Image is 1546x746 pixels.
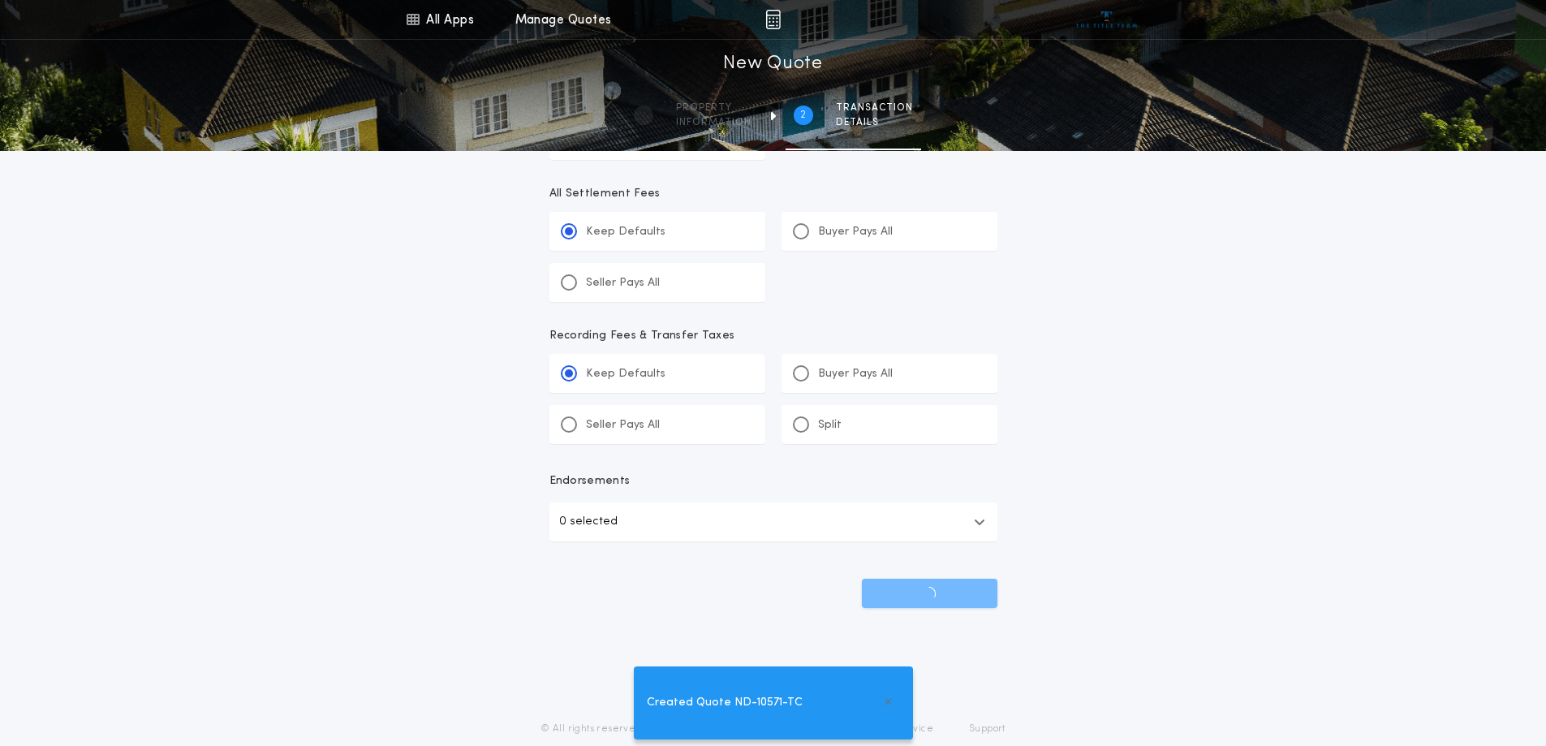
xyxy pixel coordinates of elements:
[818,366,893,382] p: Buyer Pays All
[818,417,842,433] p: Split
[818,224,893,240] p: Buyer Pays All
[676,116,751,129] span: information
[1076,11,1137,28] img: vs-icon
[586,366,665,382] p: Keep Defaults
[559,512,618,532] p: 0 selected
[800,109,806,122] h2: 2
[836,116,913,129] span: details
[586,275,660,291] p: Seller Pays All
[765,10,781,29] img: img
[549,473,997,489] p: Endorsements
[586,417,660,433] p: Seller Pays All
[586,224,665,240] p: Keep Defaults
[723,51,822,77] h1: New Quote
[549,186,997,202] p: All Settlement Fees
[836,101,913,114] span: Transaction
[676,101,751,114] span: Property
[647,694,803,712] span: Created Quote ND-10571-TC
[549,502,997,541] button: 0 selected
[549,328,997,344] p: Recording Fees & Transfer Taxes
